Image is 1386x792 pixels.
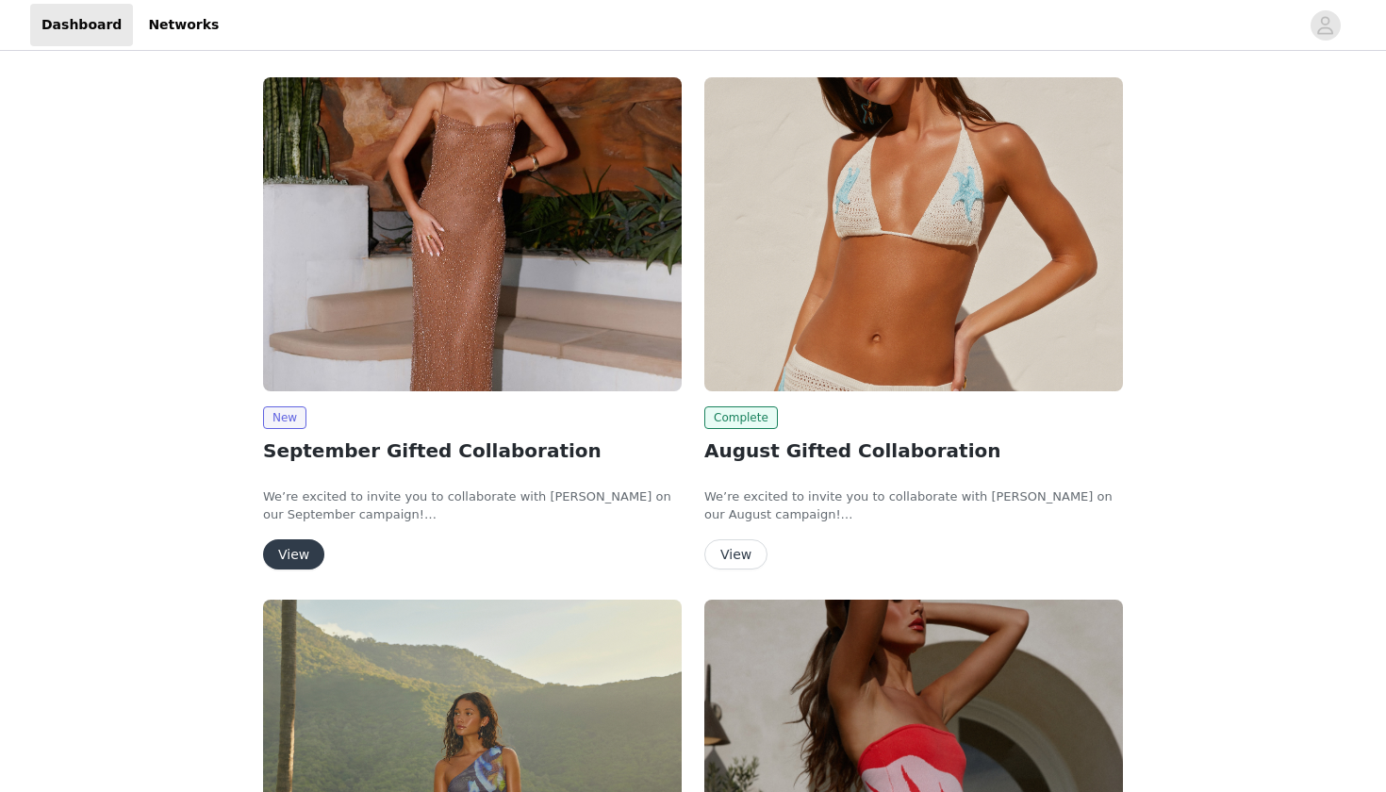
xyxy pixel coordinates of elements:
[263,539,324,569] button: View
[704,77,1123,391] img: Peppermayo USA
[263,487,682,524] p: We’re excited to invite you to collaborate with [PERSON_NAME] on our September campaign!
[704,406,778,429] span: Complete
[263,548,324,562] a: View
[704,437,1123,465] h2: August Gifted Collaboration
[704,548,767,562] a: View
[137,4,230,46] a: Networks
[704,487,1123,524] p: We’re excited to invite you to collaborate with [PERSON_NAME] on our August campaign!
[1316,10,1334,41] div: avatar
[263,406,306,429] span: New
[263,437,682,465] h2: September Gifted Collaboration
[263,77,682,391] img: Peppermayo USA
[30,4,133,46] a: Dashboard
[704,539,767,569] button: View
